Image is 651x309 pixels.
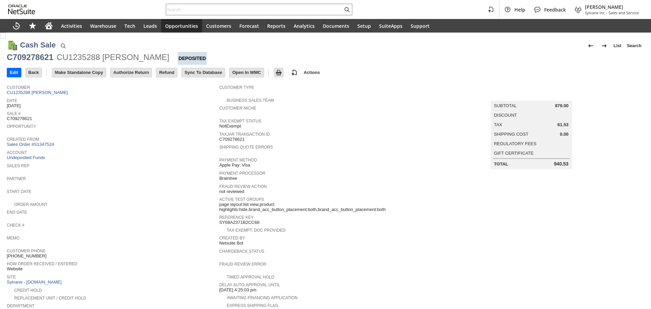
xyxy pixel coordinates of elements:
[219,119,261,123] a: Tax Exempt Status
[219,158,257,162] a: Payment Method
[235,19,263,33] a: Forecast
[8,5,35,14] svg: logo
[227,295,298,300] a: Awaiting Financing Application
[343,5,351,14] svg: Search
[7,124,36,129] a: Opportunity
[124,23,135,29] span: Tech
[28,22,37,30] svg: Shortcuts
[14,202,47,207] a: Order Amount
[120,19,139,33] a: Tech
[219,137,244,142] span: C709278621
[26,68,42,77] input: Back
[14,288,42,293] a: Credit Hold
[219,249,264,254] a: Chargeback Status
[219,215,254,220] a: Reference Key
[611,40,624,51] a: List
[323,23,349,29] span: Documents
[7,150,27,155] a: Account
[7,90,70,95] a: CU1235288 [PERSON_NAME]
[165,23,198,29] span: Opportunities
[600,42,608,50] img: Next
[7,176,26,181] a: Partner
[263,19,290,33] a: Reports
[494,161,508,167] a: Total
[219,85,254,90] a: Customer Type
[7,142,56,147] a: Sales Order #S1347524
[61,23,82,29] span: Activities
[57,19,86,33] a: Activities
[379,23,402,29] span: SuiteApps
[624,40,644,51] a: Search
[494,113,517,118] a: Discount
[275,69,283,77] img: Print
[111,68,152,77] input: Authorize Return
[7,111,21,116] a: Sale #
[494,132,529,137] a: Shipping Cost
[7,304,35,308] a: Department
[514,6,525,13] span: Help
[7,98,17,103] a: Date
[7,85,30,90] a: Customer
[12,22,20,30] svg: Recent Records
[219,287,257,293] span: [DATE] 4:25:03 pm
[20,39,56,51] h1: Cash Sale
[560,132,568,137] span: 0.00
[202,19,235,33] a: Customers
[274,68,283,77] input: Print
[555,103,569,109] span: 879.00
[7,279,63,285] a: Sylvane - [DOMAIN_NAME]
[353,19,375,33] a: Setup
[7,236,19,240] a: Memo
[375,19,407,33] a: SuiteApps
[491,90,572,101] caption: Summary
[59,42,67,50] img: Quick Find
[585,10,605,15] span: Sylvane Inc
[7,210,27,215] a: End Date
[494,151,534,156] a: Gift Certificate
[294,23,315,29] span: Analytics
[7,163,29,168] a: Sales Rep
[227,303,278,308] a: Express Shipping Flag
[7,266,23,272] span: Website
[8,19,24,33] a: Recent Records
[7,68,21,77] input: Edit
[219,202,429,212] span: page layout:list view,product highlights:hide,brand_acc_button_placement:both,brand_acc_button_pl...
[290,19,319,33] a: Analytics
[494,141,536,146] a: Regulatory Fees
[407,19,434,33] a: Support
[239,23,259,29] span: Forecast
[267,23,285,29] span: Reports
[219,220,260,225] span: SY68A2371B2CC68
[7,189,31,194] a: Start Date
[57,52,169,63] div: CU1235288 [PERSON_NAME]
[7,262,77,266] a: How Order Received / Entered
[411,23,430,29] span: Support
[219,106,256,111] a: Customer Niche
[301,70,323,75] a: Actions
[587,42,595,50] img: Previous
[609,10,639,15] span: Sales and Service
[7,52,53,63] div: C709278621
[230,68,264,77] input: Open In WMC
[219,184,267,189] a: Fraud Review Action
[219,132,270,137] a: TaxJar Transaction ID
[606,10,607,15] span: -
[494,103,517,108] a: Subtotal
[544,6,566,13] span: Feedback
[24,19,41,33] div: Shortcuts
[139,19,161,33] a: Leads
[494,122,502,127] a: Tax
[219,197,264,202] a: Active Test Groups
[290,69,298,77] img: add-record.svg
[219,262,267,267] a: Fraud Review Error
[7,116,32,121] span: C709278621
[219,236,245,240] a: Created By
[7,223,24,228] a: Check #
[166,5,343,14] input: Search
[7,253,46,259] span: [PHONE_NUMBER]
[7,275,16,279] a: Site
[178,52,207,65] div: Deposited
[206,23,231,29] span: Customers
[156,68,177,77] input: Refund
[14,296,86,301] a: Replacement Unit / Credit Hold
